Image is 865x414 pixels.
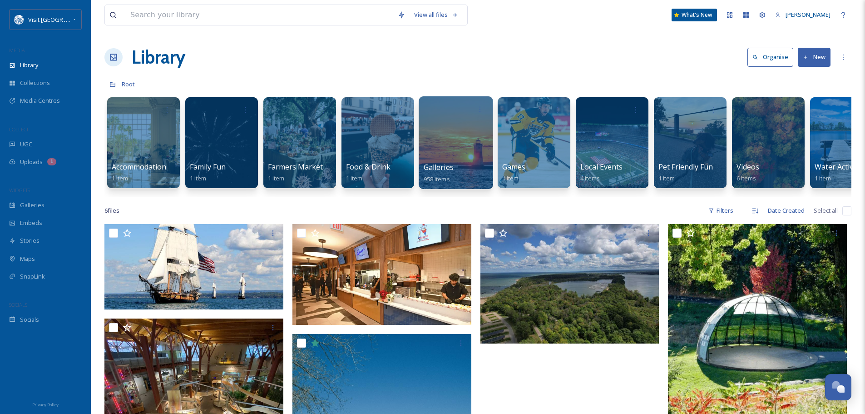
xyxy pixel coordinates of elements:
span: Galleries [424,162,454,172]
span: 6 items [736,174,756,182]
img: 143276290_10157851727008639_4313502851707378313_n.jpg [104,224,283,309]
a: Root [122,79,135,90]
span: Collections [20,79,50,87]
a: Food & Drink1 item [346,163,390,182]
span: Accommodation [112,162,166,172]
div: Date Created [763,202,809,219]
span: Videos [736,162,759,172]
a: Games1 item [502,163,525,182]
span: 1 item [658,174,675,182]
span: 1 item [268,174,284,182]
span: SOCIALS [9,301,27,308]
span: Privacy Policy [32,402,59,408]
button: New [798,48,830,66]
span: 1 item [346,174,362,182]
span: Embeds [20,219,42,227]
img: 05d9797d-73d4-4ed3-87df-e787b87904e1-p3Foodhall111821.webp [292,224,471,325]
span: Visit [GEOGRAPHIC_DATA] [28,15,99,24]
span: UGC [20,140,32,149]
span: Pet Friendly Fun [658,162,713,172]
button: Organise [747,48,793,66]
a: Local Events4 items [580,163,623,182]
span: 4 items [580,174,600,182]
a: View all files [410,6,463,24]
span: Games [502,162,525,172]
a: Accommodation1 item [112,163,166,182]
img: pres_park_photo.jpeg [480,224,659,344]
input: Search your library [126,5,393,25]
span: Galleries [20,201,44,209]
div: Filters [704,202,738,219]
button: Open Chat [825,374,851,400]
a: Pet Friendly Fun1 item [658,163,713,182]
span: Stories [20,236,40,245]
span: 1 item [815,174,831,182]
a: Videos6 items [736,163,759,182]
span: WIDGETS [9,187,30,194]
span: Select all [814,206,838,215]
div: 1 [47,158,56,165]
span: Maps [20,254,35,263]
span: 6 file s [104,206,119,215]
span: [PERSON_NAME] [786,10,830,19]
a: Galleries958 items [424,163,454,183]
a: Library [132,44,185,71]
a: Family Fun1 item [190,163,226,182]
span: Root [122,80,135,88]
span: MEDIA [9,47,25,54]
span: Local Events [580,162,623,172]
a: What's New [672,9,717,21]
a: [PERSON_NAME] [771,6,835,24]
span: Family Fun [190,162,226,172]
a: Farmers Market1 item [268,163,323,182]
span: Library [20,61,38,70]
span: 1 item [190,174,206,182]
span: COLLECT [9,126,29,133]
a: Privacy Policy [32,399,59,409]
span: 958 items [424,175,450,183]
span: Media Centres [20,96,60,105]
span: Food & Drink [346,162,390,172]
a: Organise [747,48,798,66]
img: download%20%281%29.png [15,15,24,24]
span: Uploads [20,158,43,166]
span: Farmers Market [268,162,323,172]
span: Socials [20,315,39,324]
span: SnapLink [20,272,45,281]
span: 1 item [112,174,128,182]
span: 1 item [502,174,519,182]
